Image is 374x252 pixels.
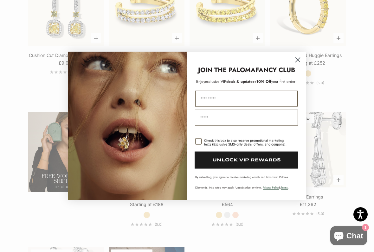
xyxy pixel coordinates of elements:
a: Terms [281,186,288,190]
img: Loading... [68,52,187,200]
span: & . [263,186,289,190]
input: Email [195,110,298,126]
button: Close dialog [292,54,303,66]
strong: JOIN THE PALOMA [198,66,255,75]
span: + your first order! [254,79,297,85]
a: Privacy Policy [263,186,279,190]
p: By submitting, you agree to receive marketing emails and texts from Paloma Diamonds. Msg rates ma... [195,175,298,190]
button: UNLOCK VIP REWARDS [195,152,298,169]
strong: FANCY CLUB [255,66,295,75]
div: Check this box to also receive promotional marketing texts (Exclusive SMS-only deals, offers, and... [204,139,290,146]
span: 10% Off [256,79,271,85]
span: Enjoy [196,79,205,85]
span: deals & updates [205,79,254,85]
input: First Name [195,91,298,107]
span: exclusive VIP [205,79,226,85]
